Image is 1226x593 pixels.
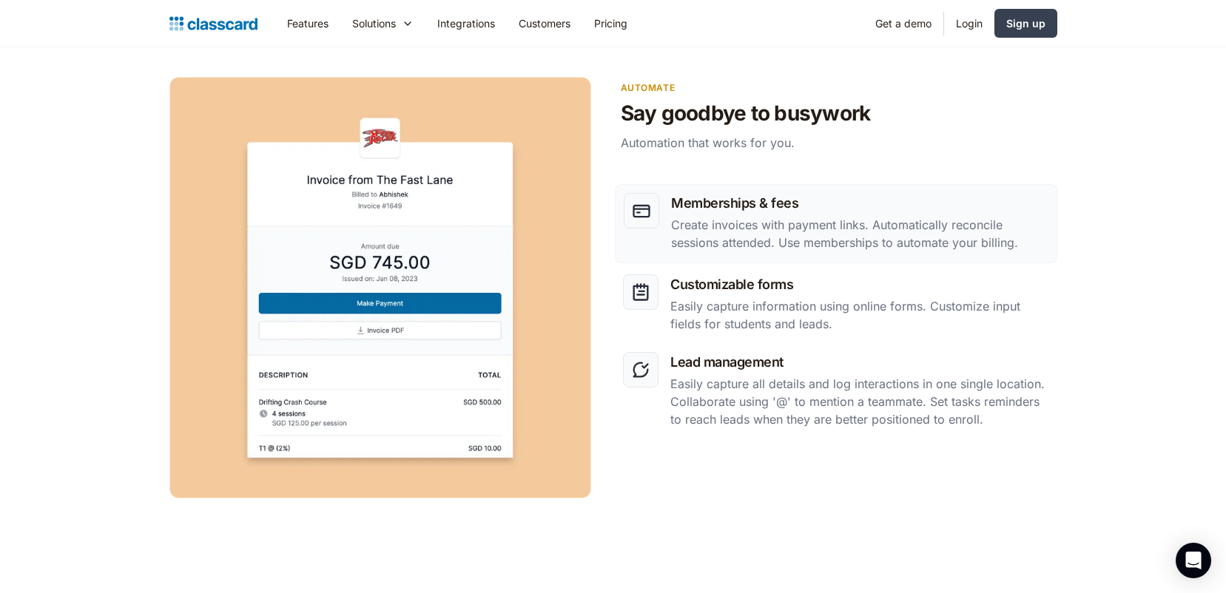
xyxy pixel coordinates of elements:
a: Customers [507,7,582,40]
a: Get a demo [863,7,943,40]
a: Features [275,7,340,40]
h3: Customizable forms [670,274,1048,294]
a: Login [944,7,994,40]
div: Open Intercom Messenger [1176,543,1211,578]
h3: Memberships & fees [671,193,1048,213]
a: Logo [169,13,257,34]
img: Invoice payment link [169,77,592,499]
p: Automate [621,81,1057,95]
p: Create invoices with payment links. Automatically reconcile sessions attended. Use memberships to... [671,216,1048,251]
p: Easily capture all details and log interactions in one single location. Collaborate using '@' to ... [670,375,1048,428]
p: Easily capture information using online forms. Customize input fields for students and leads. [670,297,1048,333]
div: Solutions [340,7,425,40]
div: Sign up [1006,16,1045,31]
h3: Lead management [670,352,1048,372]
div: Solutions [352,16,396,31]
a: Pricing [582,7,639,40]
a: Sign up [994,9,1057,38]
a: Integrations [425,7,507,40]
